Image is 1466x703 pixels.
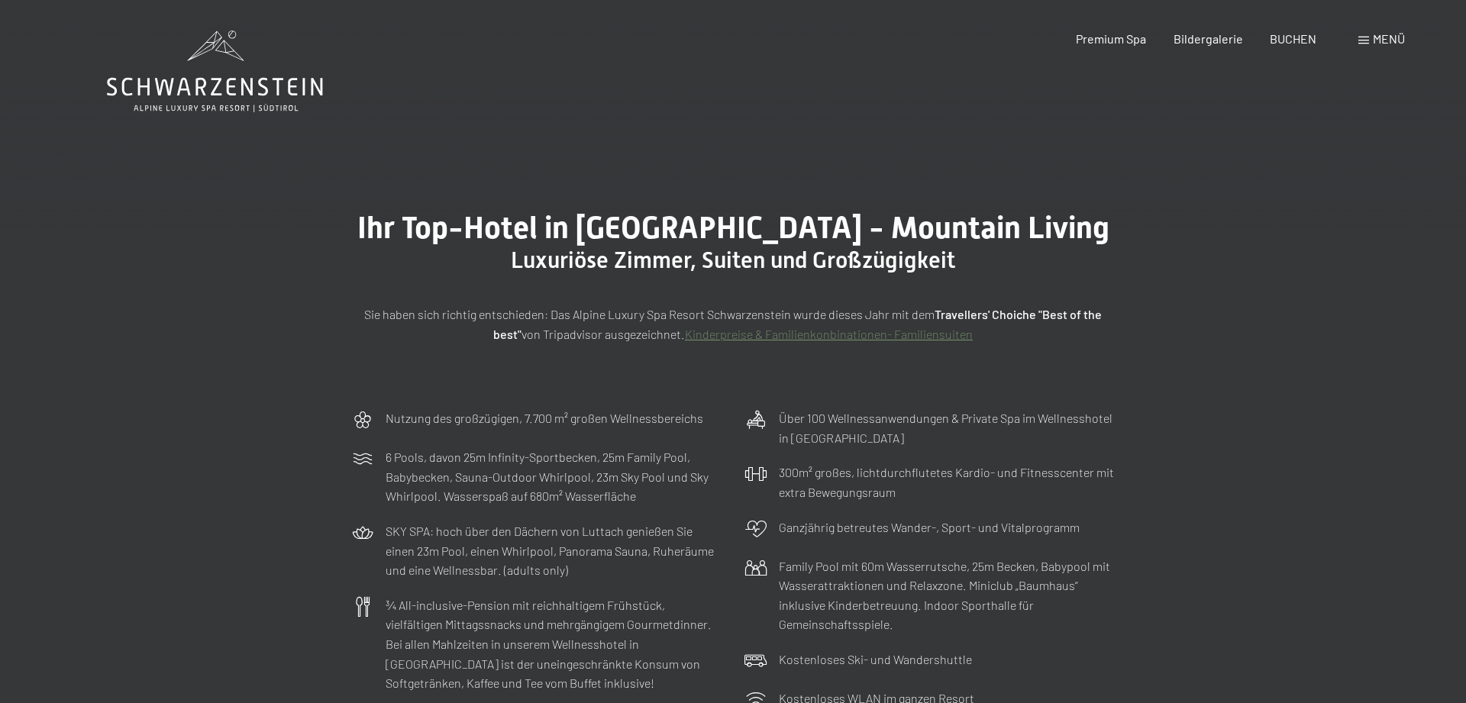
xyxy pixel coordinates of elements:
[1174,31,1243,46] a: Bildergalerie
[357,210,1109,246] span: Ihr Top-Hotel in [GEOGRAPHIC_DATA] - Mountain Living
[685,327,973,341] a: Kinderpreise & Familienkonbinationen- Familiensuiten
[779,408,1115,447] p: Über 100 Wellnessanwendungen & Private Spa im Wellnesshotel in [GEOGRAPHIC_DATA]
[386,521,722,580] p: SKY SPA: hoch über den Dächern von Luttach genießen Sie einen 23m Pool, einen Whirlpool, Panorama...
[386,447,722,506] p: 6 Pools, davon 25m Infinity-Sportbecken, 25m Family Pool, Babybecken, Sauna-Outdoor Whirlpool, 23...
[386,408,703,428] p: Nutzung des großzügigen, 7.700 m² großen Wellnessbereichs
[493,307,1102,341] strong: Travellers' Choiche "Best of the best"
[779,650,972,669] p: Kostenloses Ski- und Wandershuttle
[1270,31,1316,46] a: BUCHEN
[779,556,1115,634] p: Family Pool mit 60m Wasserrutsche, 25m Becken, Babypool mit Wasserattraktionen und Relaxzone. Min...
[386,595,722,693] p: ¾ All-inclusive-Pension mit reichhaltigem Frühstück, vielfältigen Mittagssnacks und mehrgängigem ...
[511,247,955,273] span: Luxuriöse Zimmer, Suiten und Großzügigkeit
[351,305,1115,343] p: Sie haben sich richtig entschieden: Das Alpine Luxury Spa Resort Schwarzenstein wurde dieses Jahr...
[1076,31,1146,46] a: Premium Spa
[779,463,1115,501] p: 300m² großes, lichtdurchflutetes Kardio- und Fitnesscenter mit extra Bewegungsraum
[1373,31,1405,46] span: Menü
[779,518,1080,537] p: Ganzjährig betreutes Wander-, Sport- und Vitalprogramm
